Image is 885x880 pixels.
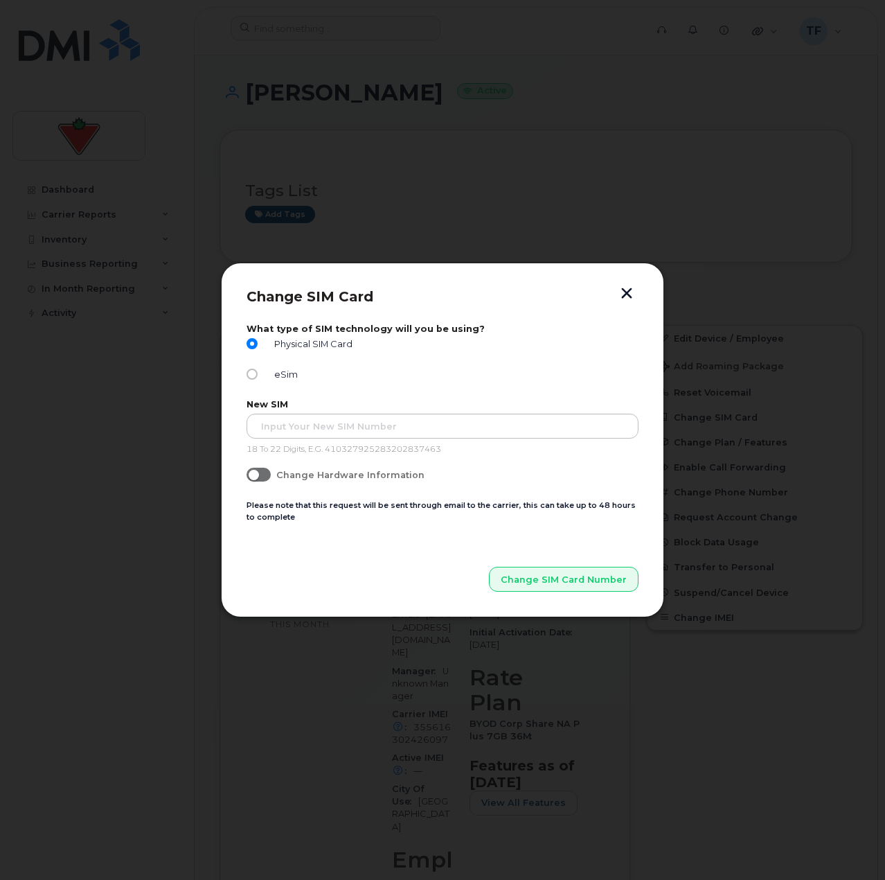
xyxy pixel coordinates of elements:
label: New SIM [247,399,638,410]
span: Change SIM Card [247,288,373,305]
span: eSim [269,369,298,380]
span: Change Hardware Information [276,470,424,480]
button: Change SIM Card Number [489,567,638,592]
small: Please note that this request will be sent through email to the carrier, this can take up to 48 h... [247,500,636,522]
span: Change SIM Card Number [501,573,627,586]
input: eSim [247,369,258,380]
p: 18 To 22 Digits, E.G. 410327925283202837463 [247,444,638,455]
input: Change Hardware Information [247,468,258,479]
label: What type of SIM technology will you be using? [247,324,638,334]
input: Input Your New SIM Number [247,414,638,439]
span: Physical SIM Card [269,339,352,349]
input: Physical SIM Card [247,338,258,349]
